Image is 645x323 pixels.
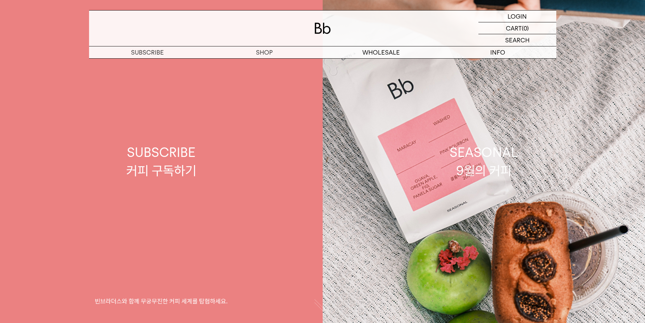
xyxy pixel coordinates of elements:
[315,23,331,34] img: 로고
[439,46,556,58] p: INFO
[522,22,529,34] p: (0)
[478,22,556,34] a: CART (0)
[206,46,323,58] a: SHOP
[508,11,527,22] p: LOGIN
[323,46,439,58] p: WHOLESALE
[126,143,196,179] div: SUBSCRIBE 커피 구독하기
[478,11,556,22] a: LOGIN
[506,22,522,34] p: CART
[89,46,206,58] a: SUBSCRIBE
[505,34,530,46] p: SEARCH
[450,143,518,179] div: SEASONAL 9월의 커피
